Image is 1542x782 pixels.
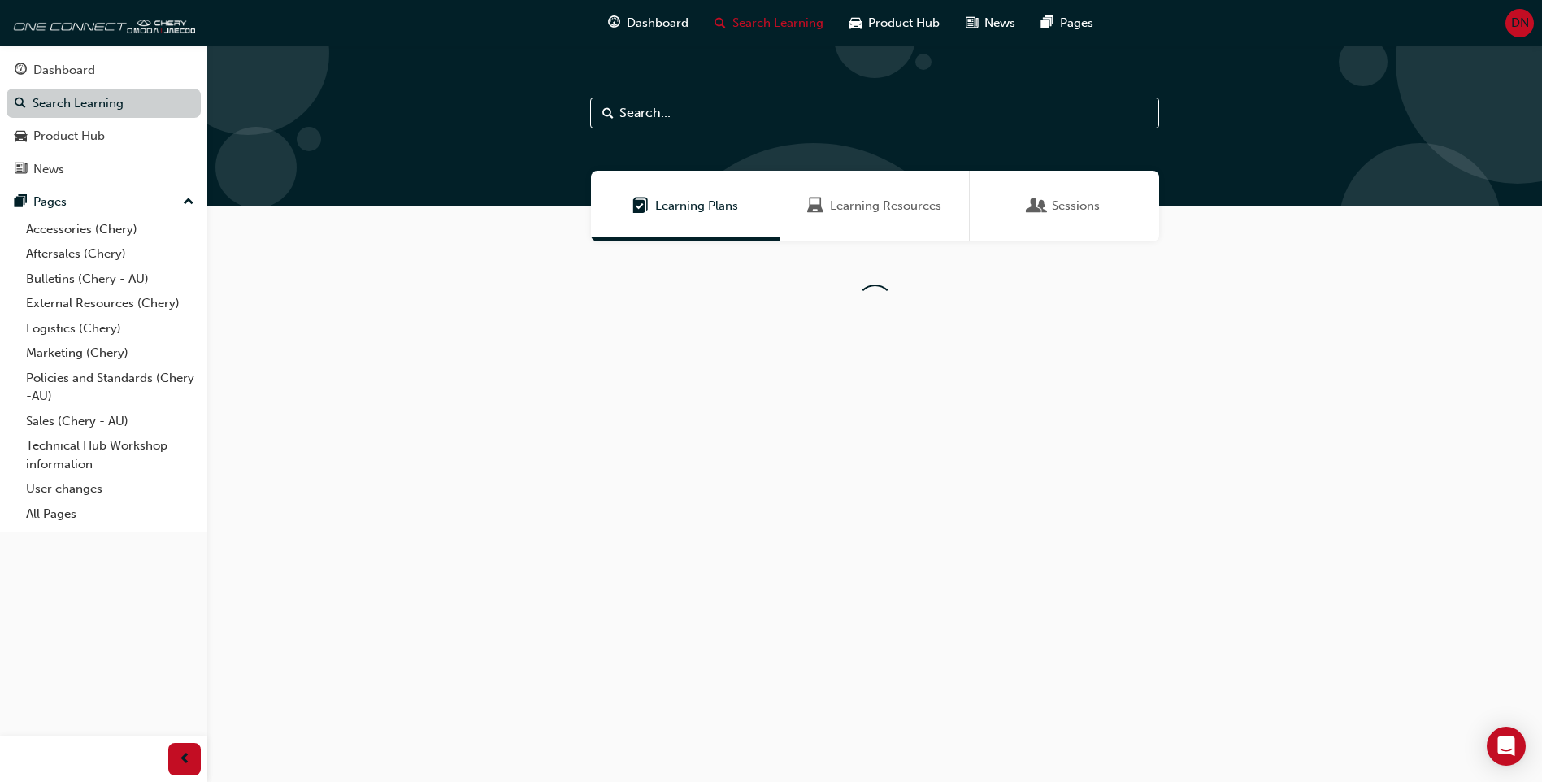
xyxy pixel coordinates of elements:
a: Dashboard [7,55,201,85]
span: pages-icon [1041,13,1053,33]
a: Learning PlansLearning Plans [591,171,780,241]
div: Dashboard [33,61,95,80]
img: oneconnect [8,7,195,39]
span: Learning Resources [830,197,941,215]
a: news-iconNews [953,7,1028,40]
span: car-icon [15,129,27,144]
span: Learning Plans [632,197,649,215]
a: Bulletins (Chery - AU) [20,267,201,292]
a: Policies and Standards (Chery -AU) [20,366,201,409]
span: up-icon [183,192,194,213]
span: Dashboard [627,14,688,33]
div: Open Intercom Messenger [1487,727,1526,766]
span: car-icon [849,13,862,33]
a: pages-iconPages [1028,7,1106,40]
span: guage-icon [608,13,620,33]
a: Logistics (Chery) [20,316,201,341]
span: Learning Resources [807,197,823,215]
a: Accessories (Chery) [20,217,201,242]
a: car-iconProduct Hub [836,7,953,40]
span: Search [602,104,614,123]
span: Sessions [1029,197,1045,215]
span: pages-icon [15,195,27,210]
a: Technical Hub Workshop information [20,433,201,476]
a: External Resources (Chery) [20,291,201,316]
div: News [33,160,64,179]
a: Aftersales (Chery) [20,241,201,267]
span: guage-icon [15,63,27,78]
a: Search Learning [7,89,201,119]
span: Pages [1060,14,1093,33]
span: DN [1511,14,1529,33]
a: All Pages [20,502,201,527]
a: News [7,154,201,185]
a: User changes [20,476,201,502]
a: Product Hub [7,121,201,151]
span: Search Learning [732,14,823,33]
a: Marketing (Chery) [20,341,201,366]
button: Pages [7,187,201,217]
button: DashboardSearch LearningProduct HubNews [7,52,201,187]
a: SessionsSessions [970,171,1159,241]
input: Search... [590,98,1159,128]
span: prev-icon [179,749,191,770]
span: news-icon [966,13,978,33]
a: search-iconSearch Learning [702,7,836,40]
span: Learning Plans [655,197,738,215]
span: News [984,14,1015,33]
span: Product Hub [868,14,940,33]
div: Pages [33,193,67,211]
a: Learning ResourcesLearning Resources [780,171,970,241]
span: news-icon [15,163,27,177]
a: Sales (Chery - AU) [20,409,201,434]
span: search-icon [15,97,26,111]
span: search-icon [715,13,726,33]
span: Sessions [1052,197,1100,215]
div: Product Hub [33,127,105,146]
button: DN [1505,9,1534,37]
a: guage-iconDashboard [595,7,702,40]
